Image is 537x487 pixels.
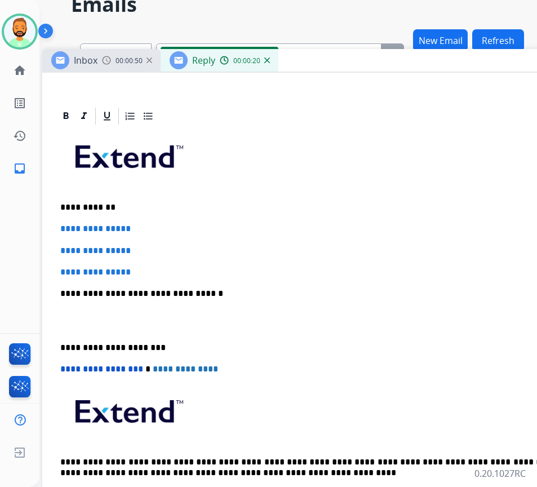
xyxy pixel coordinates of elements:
div: Bold [57,108,74,125]
div: Underline [99,108,116,125]
span: 00:00:50 [116,56,143,65]
mat-icon: home [13,64,26,77]
img: avatar [4,16,35,47]
button: Refresh [472,29,524,51]
button: New Email [413,29,468,51]
div: Bullet List [140,108,157,125]
p: 0.20.1027RC [474,467,526,480]
span: Reply [192,54,215,67]
div: Italic [76,108,92,125]
span: 00:00:20 [233,56,260,65]
div: Ordered List [122,108,139,125]
mat-icon: inbox [13,162,26,175]
span: Inbox [74,54,97,67]
mat-icon: list_alt [13,96,26,110]
mat-icon: history [13,129,26,143]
